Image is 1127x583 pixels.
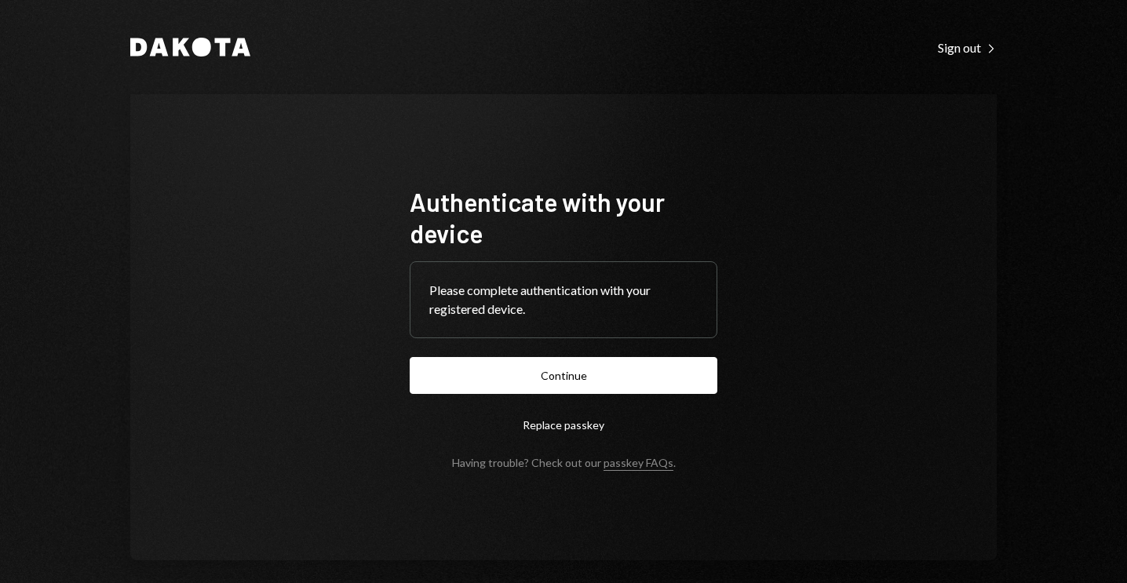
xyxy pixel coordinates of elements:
[604,456,673,471] a: passkey FAQs
[938,38,997,56] a: Sign out
[452,456,676,469] div: Having trouble? Check out our .
[410,357,717,394] button: Continue
[938,40,997,56] div: Sign out
[429,281,698,319] div: Please complete authentication with your registered device.
[410,406,717,443] button: Replace passkey
[410,186,717,249] h1: Authenticate with your device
